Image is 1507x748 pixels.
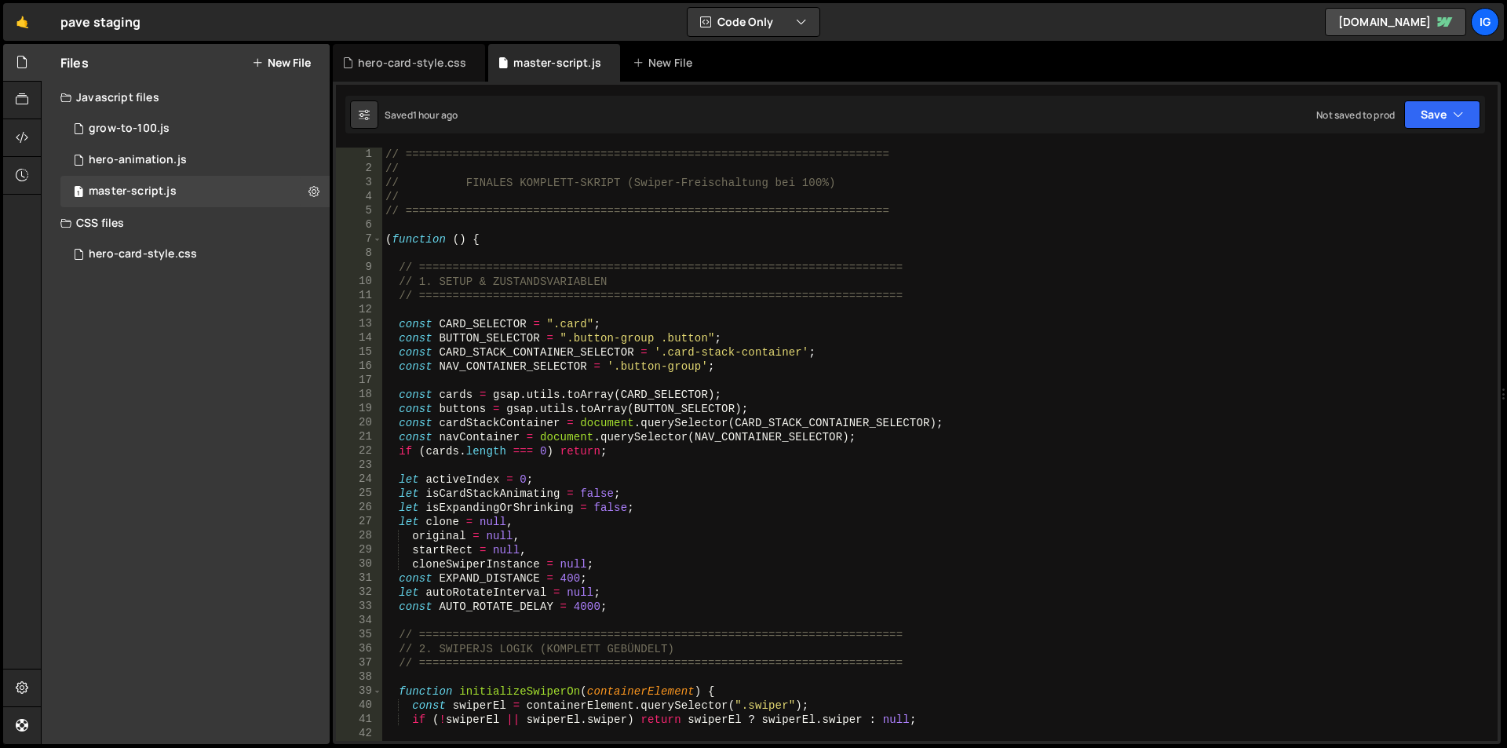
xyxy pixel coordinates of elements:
div: pave staging [60,13,140,31]
a: [DOMAIN_NAME] [1325,8,1466,36]
div: 3 [336,176,382,190]
div: 6 [336,218,382,232]
div: 16760/45786.js [60,176,330,207]
div: 36 [336,642,382,656]
div: 2 [336,162,382,176]
div: 26 [336,501,382,515]
div: 12 [336,303,382,317]
div: 37 [336,656,382,670]
div: Not saved to prod [1316,108,1395,122]
h2: Files [60,54,89,71]
div: 22 [336,444,382,458]
div: hero-card-style.css [89,247,197,261]
div: 10 [336,275,382,289]
div: 29 [336,543,382,557]
div: 27 [336,515,382,529]
div: 16760/45783.js [60,113,330,144]
div: 33 [336,600,382,614]
div: 31 [336,571,382,586]
div: 21 [336,430,382,444]
div: 1 [336,148,382,162]
div: 40 [336,699,382,713]
div: 28 [336,529,382,543]
div: master-script.js [89,184,177,199]
div: 39 [336,684,382,699]
div: hero-card-style.css [358,55,466,71]
div: CSS files [42,207,330,239]
div: 7 [336,232,382,246]
div: 4 [336,190,382,204]
div: 11 [336,289,382,303]
button: Save [1404,100,1480,129]
div: 32 [336,586,382,600]
a: 🤙 [3,3,42,41]
div: 38 [336,670,382,684]
div: 16760/45784.css [60,239,330,270]
div: 25 [336,487,382,501]
div: 42 [336,727,382,741]
div: 19 [336,402,382,416]
div: 18 [336,388,382,402]
div: 23 [336,458,382,473]
div: 9 [336,261,382,275]
div: 8 [336,246,382,261]
div: 17 [336,374,382,388]
div: 1 hour ago [413,108,458,122]
div: master-script.js [513,55,601,71]
button: New File [252,57,311,69]
div: 16 [336,359,382,374]
div: Saved [385,108,458,122]
div: 24 [336,473,382,487]
a: ig [1471,8,1499,36]
div: 5 [336,204,382,218]
div: grow-to-100.js [89,122,170,136]
div: New File [633,55,699,71]
div: 35 [336,628,382,642]
div: 13 [336,317,382,331]
div: 20 [336,416,382,430]
div: 41 [336,713,382,727]
div: Javascript files [42,82,330,113]
div: 15 [336,345,382,359]
div: hero-animation.js [89,153,187,167]
div: 30 [336,557,382,571]
button: Code Only [688,8,819,36]
div: 34 [336,614,382,628]
span: 1 [74,187,83,199]
div: 16760/45785.js [60,144,330,176]
div: 14 [336,331,382,345]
